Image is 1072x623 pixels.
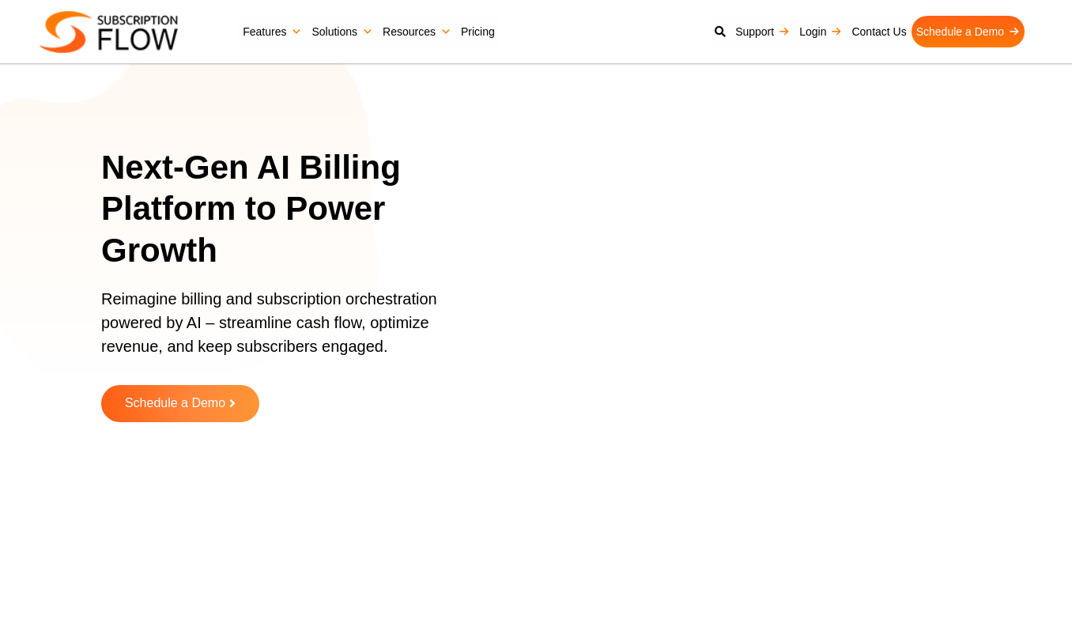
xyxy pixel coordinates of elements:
h1: Next-Gen AI Billing Platform to Power Growth [101,147,495,272]
a: Schedule a Demo [912,16,1025,47]
a: Contact Us [847,16,911,47]
span: Schedule a Demo [125,397,225,410]
a: Resources [378,16,456,47]
a: Support [730,16,795,47]
p: Reimagine billing and subscription orchestration powered by AI – streamline cash flow, optimize r... [101,287,475,374]
a: Schedule a Demo [101,385,259,422]
a: Solutions [307,16,378,47]
a: Pricing [456,16,500,47]
a: Features [238,16,307,47]
img: Subscriptionflow [40,11,178,53]
a: Login [795,16,847,47]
